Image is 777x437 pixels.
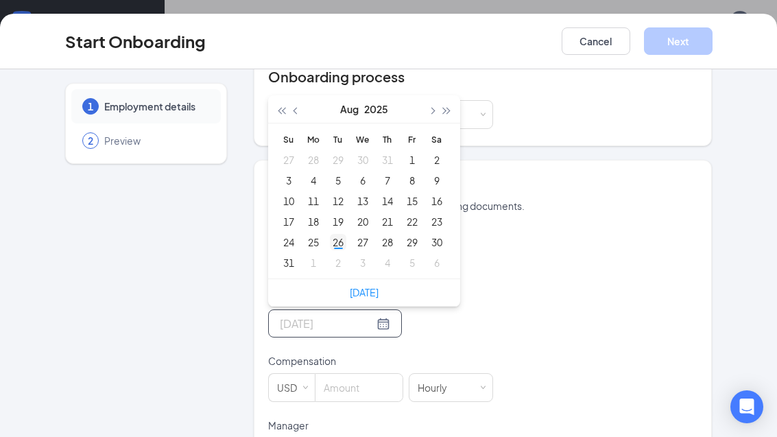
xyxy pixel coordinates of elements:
div: 14 [379,193,396,209]
button: 2025 [364,95,388,123]
button: Next [644,27,713,55]
td: 2025-07-28 [301,150,326,170]
h4: Onboarding process [268,67,698,86]
td: 2025-08-12 [326,191,350,211]
td: 2025-08-20 [350,211,375,232]
td: 2025-08-29 [400,232,425,252]
td: 2025-08-11 [301,191,326,211]
td: 2025-08-15 [400,191,425,211]
div: Open Intercom Messenger [730,390,763,423]
td: 2025-07-27 [276,150,301,170]
div: 21 [379,213,396,230]
th: Sa [425,129,449,150]
div: 7 [379,172,396,189]
td: 2025-08-09 [425,170,449,191]
div: 2 [330,255,346,271]
td: 2025-08-21 [375,211,400,232]
div: 30 [355,152,371,168]
div: Hourly [418,374,457,401]
div: 2 [429,152,445,168]
div: 31 [379,152,396,168]
th: Fr [400,129,425,150]
div: 1 [305,255,322,271]
td: 2025-08-08 [400,170,425,191]
td: 2025-08-26 [326,232,350,252]
td: 2025-07-31 [375,150,400,170]
td: 2025-08-30 [425,232,449,252]
div: 1 [404,152,420,168]
td: 2025-08-04 [301,170,326,191]
th: We [350,129,375,150]
div: 24 [280,234,297,250]
td: 2025-08-22 [400,211,425,232]
div: 3 [355,255,371,271]
div: 10 [280,193,297,209]
p: Compensation [268,354,493,368]
div: 13 [355,193,371,209]
td: 2025-08-31 [276,252,301,273]
div: 29 [330,152,346,168]
div: 30 [429,234,445,250]
div: 6 [429,255,445,271]
td: 2025-08-05 [326,170,350,191]
td: 2025-08-25 [301,232,326,252]
th: Th [375,129,400,150]
td: 2025-08-27 [350,232,375,252]
div: 3 [280,172,297,189]
td: 2025-08-23 [425,211,449,232]
div: 5 [330,172,346,189]
th: Mo [301,129,326,150]
td: 2025-08-19 [326,211,350,232]
td: 2025-08-07 [375,170,400,191]
div: 25 [305,234,322,250]
div: 12 [330,193,346,209]
td: 2025-08-01 [400,150,425,170]
div: 22 [404,213,420,230]
div: 27 [355,234,371,250]
td: 2025-09-05 [400,252,425,273]
td: 2025-08-02 [425,150,449,170]
td: 2025-09-03 [350,252,375,273]
p: Manager [268,418,493,432]
div: 23 [429,213,445,230]
p: This information is used to create onboarding documents. [268,199,698,213]
div: 31 [280,255,297,271]
th: Su [276,129,301,150]
td: 2025-09-04 [375,252,400,273]
td: 2025-08-28 [375,232,400,252]
h4: Employment details [268,177,698,196]
span: Employment details [104,99,207,113]
div: USD [277,374,307,401]
td: 2025-09-06 [425,252,449,273]
input: Amount [315,374,403,401]
button: Cancel [562,27,630,55]
div: 4 [305,172,322,189]
td: 2025-09-02 [326,252,350,273]
div: 8 [404,172,420,189]
div: 5 [404,255,420,271]
div: 4 [379,255,396,271]
div: 9 [429,172,445,189]
span: Preview [104,134,207,147]
input: Select date [280,315,374,332]
td: 2025-08-24 [276,232,301,252]
div: 28 [379,234,396,250]
h3: Start Onboarding [65,29,206,53]
td: 2025-07-30 [350,150,375,170]
div: 19 [330,213,346,230]
td: 2025-08-10 [276,191,301,211]
div: 15 [404,193,420,209]
td: 2025-08-17 [276,211,301,232]
button: Aug [340,95,359,123]
div: 29 [404,234,420,250]
div: 26 [330,234,346,250]
div: 17 [280,213,297,230]
div: 20 [355,213,371,230]
td: 2025-08-16 [425,191,449,211]
span: 1 [88,99,93,113]
td: 2025-08-03 [276,170,301,191]
div: 18 [305,213,322,230]
div: 28 [305,152,322,168]
div: 27 [280,152,297,168]
span: 2 [88,134,93,147]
